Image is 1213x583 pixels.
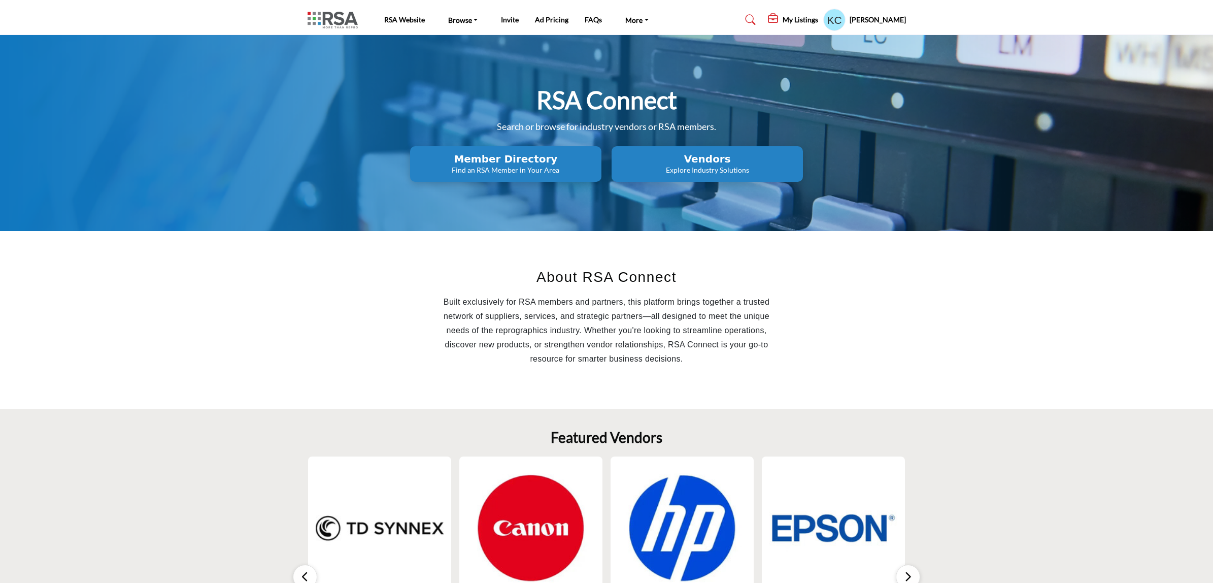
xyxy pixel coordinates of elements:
[768,14,818,26] div: My Listings
[735,12,762,28] a: Search
[783,15,818,24] h5: My Listings
[410,146,601,182] button: Member Directory Find an RSA Member in Your Area
[535,15,568,24] a: Ad Pricing
[615,165,800,175] p: Explore Industry Solutions
[432,267,782,288] h2: About RSA Connect
[308,12,363,28] img: Site Logo
[441,13,485,27] a: Browse
[497,121,716,132] span: Search or browse for industry vendors or RSA members.
[536,84,677,116] h1: RSA Connect
[823,9,846,31] button: Show hide supplier dropdown
[850,15,906,25] h5: [PERSON_NAME]
[413,165,598,175] p: Find an RSA Member in Your Area
[384,15,425,24] a: RSA Website
[413,153,598,165] h2: Member Directory
[585,15,602,24] a: FAQs
[612,146,803,182] button: Vendors Explore Industry Solutions
[432,295,782,366] p: Built exclusively for RSA members and partners, this platform brings together a trusted network o...
[501,15,519,24] a: Invite
[551,429,662,446] h2: Featured Vendors
[615,153,800,165] h2: Vendors
[618,13,656,27] a: More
